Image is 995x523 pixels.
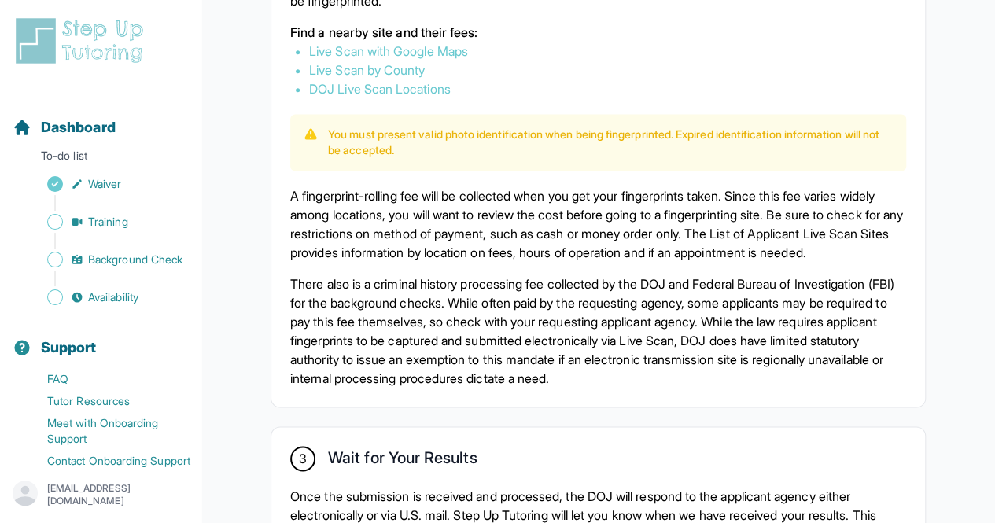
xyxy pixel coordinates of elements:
[290,23,906,42] p: Find a nearby site and their fees:
[299,449,307,468] span: 3
[88,289,138,305] span: Availability
[290,186,906,262] p: A fingerprint-rolling fee will be collected when you get your fingerprints taken. Since this fee ...
[6,311,194,365] button: Support
[309,81,451,97] a: DOJ Live Scan Locations
[290,274,906,388] p: There also is a criminal history processing fee collected by the DOJ and Federal Bureau of Invest...
[13,249,201,271] a: Background Check
[13,450,201,472] a: Contact Onboarding Support
[13,481,188,509] button: [EMAIL_ADDRESS][DOMAIN_NAME]
[13,16,153,66] img: logo
[13,412,201,450] a: Meet with Onboarding Support
[13,173,201,195] a: Waiver
[6,91,194,145] button: Dashboard
[328,127,894,158] p: You must present valid photo identification when being fingerprinted. Expired identification info...
[13,390,201,412] a: Tutor Resources
[88,252,182,267] span: Background Check
[13,211,201,233] a: Training
[328,448,477,473] h2: Wait for Your Results
[309,62,425,78] a: Live Scan by County
[13,116,116,138] a: Dashboard
[88,214,128,230] span: Training
[88,176,121,192] span: Waiver
[41,116,116,138] span: Dashboard
[47,482,188,507] p: [EMAIL_ADDRESS][DOMAIN_NAME]
[6,148,194,170] p: To-do list
[13,286,201,308] a: Availability
[309,43,468,59] a: Live Scan with Google Maps
[13,368,201,390] a: FAQ
[41,337,97,359] span: Support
